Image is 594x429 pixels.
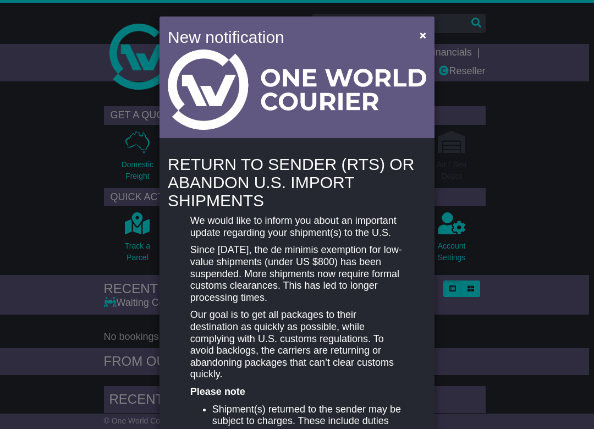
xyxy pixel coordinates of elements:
h4: New notification [168,25,404,50]
strong: Please note [190,386,245,397]
p: Since [DATE], the de minimis exemption for low-value shipments (under US $800) has been suspended... [190,244,404,304]
img: Light [168,50,426,130]
p: We would like to inform you about an important update regarding your shipment(s) to the U.S. [190,215,404,239]
span: × [420,29,426,41]
button: Close [414,24,432,46]
h4: RETURN TO SENDER (RTS) OR ABANDON U.S. IMPORT SHIPMENTS [168,155,426,210]
p: Our goal is to get all packages to their destination as quickly as possible, while complying with... [190,309,404,381]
